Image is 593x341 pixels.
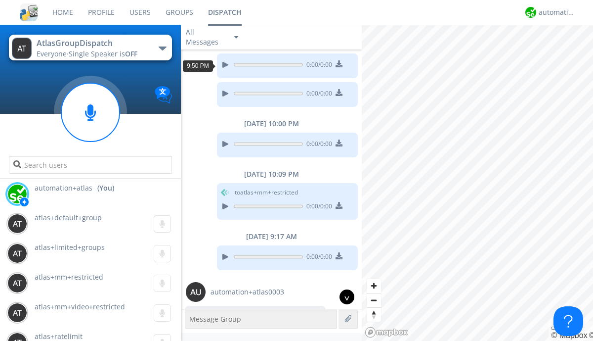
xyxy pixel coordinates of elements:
[9,35,171,60] button: AtlasGroupDispatchEveryone·Single Speaker isOFF
[186,282,206,302] img: 373638.png
[303,60,332,71] span: 0:00 / 0:00
[553,306,583,336] iframe: Toggle Customer Support
[97,183,114,193] div: (You)
[303,252,332,263] span: 0:00 / 0:00
[7,273,27,293] img: 373638.png
[181,232,362,242] div: [DATE] 9:17 AM
[37,49,148,59] div: Everyone ·
[37,38,148,49] div: AtlasGroupDispatch
[7,214,27,234] img: 373638.png
[7,303,27,323] img: 373638.png
[303,89,332,100] span: 0:00 / 0:00
[336,252,342,259] img: download media button
[303,202,332,213] span: 0:00 / 0:00
[155,86,172,103] img: Translation enabled
[336,140,342,146] img: download media button
[35,213,102,222] span: atlas+default+group
[125,49,137,58] span: OFF
[367,307,381,322] button: Reset bearing to north
[211,287,284,297] span: automation+atlas0003
[35,302,125,311] span: atlas+mm+video+restricted
[7,244,27,263] img: 373638.png
[12,38,32,59] img: 373638.png
[539,7,576,17] div: automation+atlas
[181,169,362,179] div: [DATE] 10:09 PM
[365,327,408,338] a: Mapbox logo
[186,27,225,47] div: All Messages
[525,7,536,18] img: d2d01cd9b4174d08988066c6d424eccd
[336,89,342,96] img: download media button
[336,60,342,67] img: download media button
[7,184,27,204] img: d2d01cd9b4174d08988066c6d424eccd
[35,332,83,341] span: atlas+ratelimit
[339,290,354,304] div: ^
[367,279,381,293] button: Zoom in
[35,183,92,193] span: automation+atlas
[235,188,298,197] span: to atlas+mm+restricted
[303,140,332,150] span: 0:00 / 0:00
[20,3,38,21] img: cddb5a64eb264b2086981ab96f4c1ba7
[181,119,362,129] div: [DATE] 10:00 PM
[234,36,238,39] img: caret-down-sm.svg
[187,62,209,69] span: 9:50 PM
[551,331,587,340] a: Mapbox
[551,327,559,330] button: Toggle attribution
[336,202,342,209] img: download media button
[367,293,381,307] button: Zoom out
[35,243,105,252] span: atlas+limited+groups
[35,272,103,282] span: atlas+mm+restricted
[9,156,171,174] input: Search users
[69,49,137,58] span: Single Speaker is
